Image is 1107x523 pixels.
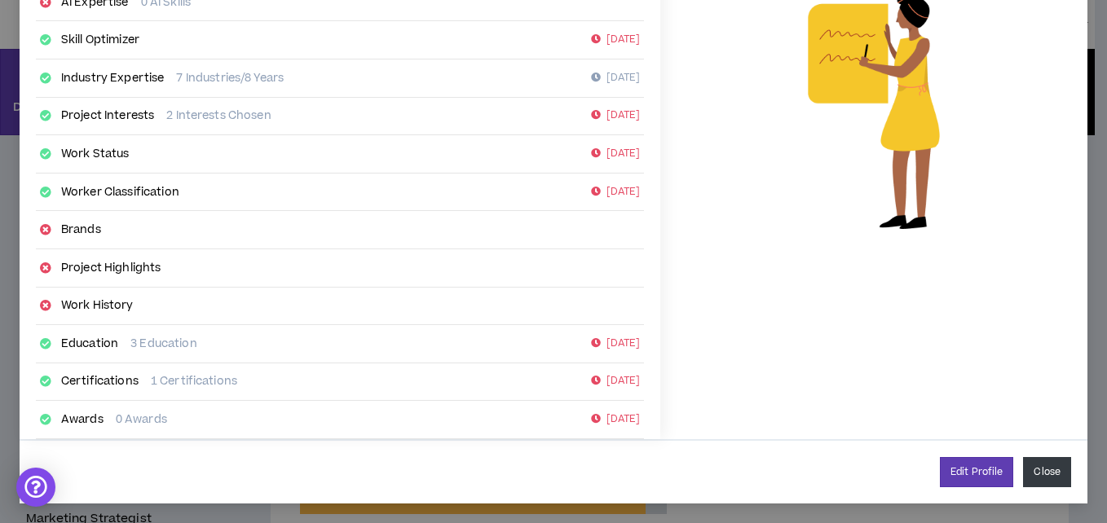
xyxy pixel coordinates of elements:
[61,260,161,276] a: Project Highlights
[151,373,237,389] p: 1 Certifications
[16,468,55,507] div: Open Intercom Messenger
[61,222,101,238] a: Brands
[116,411,167,428] p: 0 Awards
[61,411,104,428] a: Awards
[176,70,284,86] p: 7 Industries/8 Years
[61,184,179,200] a: Worker Classification
[591,70,640,86] p: [DATE]
[130,336,196,352] p: 3 Education
[591,411,640,428] p: [DATE]
[591,32,640,48] p: [DATE]
[61,146,130,162] a: Work Status
[61,32,139,48] a: Skill Optimizer
[61,108,154,124] a: Project Interests
[591,336,640,352] p: [DATE]
[591,146,640,162] p: [DATE]
[1023,457,1071,487] button: Close
[61,336,118,352] a: Education
[61,297,134,314] a: Work History
[591,184,640,200] p: [DATE]
[166,108,271,124] p: 2 Interests Chosen
[61,373,139,389] a: Certifications
[591,108,640,124] p: [DATE]
[61,70,165,86] a: Industry Expertise
[591,373,640,389] p: [DATE]
[940,457,1013,487] a: Edit Profile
